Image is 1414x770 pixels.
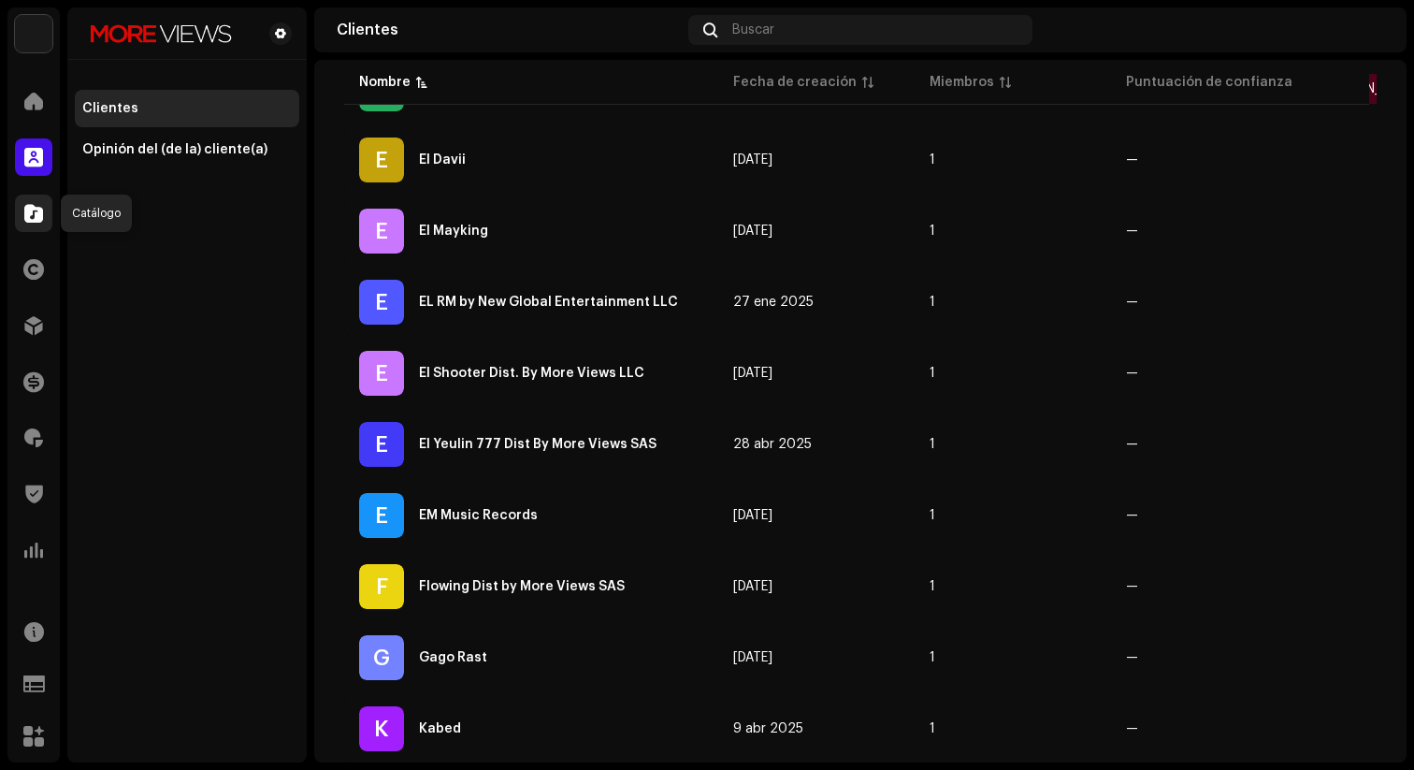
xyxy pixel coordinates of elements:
[733,367,772,380] span: 20 mar 2025
[1354,15,1384,45] img: c50c6205-3ca2-4a42-8b1e-ec5f4b513db8
[419,225,488,238] div: El Mayking
[733,438,812,451] span: 28 abr 2025
[82,22,239,45] img: 022bc622-acf9-44f3-be7c-945a65ee7bb4
[930,651,935,664] span: 1
[733,153,772,167] span: 3 mar 2025
[419,509,538,522] div: EM Music Records
[930,580,935,593] span: 1
[359,351,404,396] div: E
[359,564,404,609] div: F
[359,209,404,254] div: E
[930,153,935,167] span: 1
[82,142,267,157] div: Opinión del (de la) cliente(a)
[733,580,772,593] span: 30 may 2025
[15,15,52,52] img: d33e7525-e535-406c-bd75-4996859269b0
[733,296,814,309] span: 27 ene 2025
[732,22,774,37] span: Buscar
[419,722,461,735] div: Kabed
[419,153,466,167] div: El Davii
[733,73,857,92] div: Fecha de creación
[419,438,656,451] div: El Yeulin 777 Dist By More Views SAS
[337,22,681,37] div: Clientes
[930,367,935,380] span: 1
[419,367,644,380] div: El Shooter Dist. By More Views LLC
[733,225,772,238] span: 1 oct 2025
[930,509,935,522] span: 1
[359,706,404,751] div: K
[359,138,404,182] div: E
[82,101,138,116] div: Clientes
[359,493,404,538] div: E
[733,651,772,664] span: 16 may 2025
[930,438,935,451] span: 1
[75,131,299,168] re-m-nav-item: Opinión del (de la) cliente(a)
[419,296,678,309] div: EL RM by New Global Entertainment LLC
[359,422,404,467] div: E
[359,73,411,92] div: Nombre
[359,635,404,680] div: G
[733,509,772,522] span: 4 feb 2025
[930,296,935,309] span: 1
[419,580,625,593] div: Flowing Dist by More Views SAS
[419,651,487,664] div: Gago Rast
[359,280,404,325] div: E
[733,722,803,735] span: 9 abr 2025
[930,722,935,735] span: 1
[930,73,994,92] div: Miembros
[75,90,299,127] re-m-nav-item: Clientes
[930,225,935,238] span: 1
